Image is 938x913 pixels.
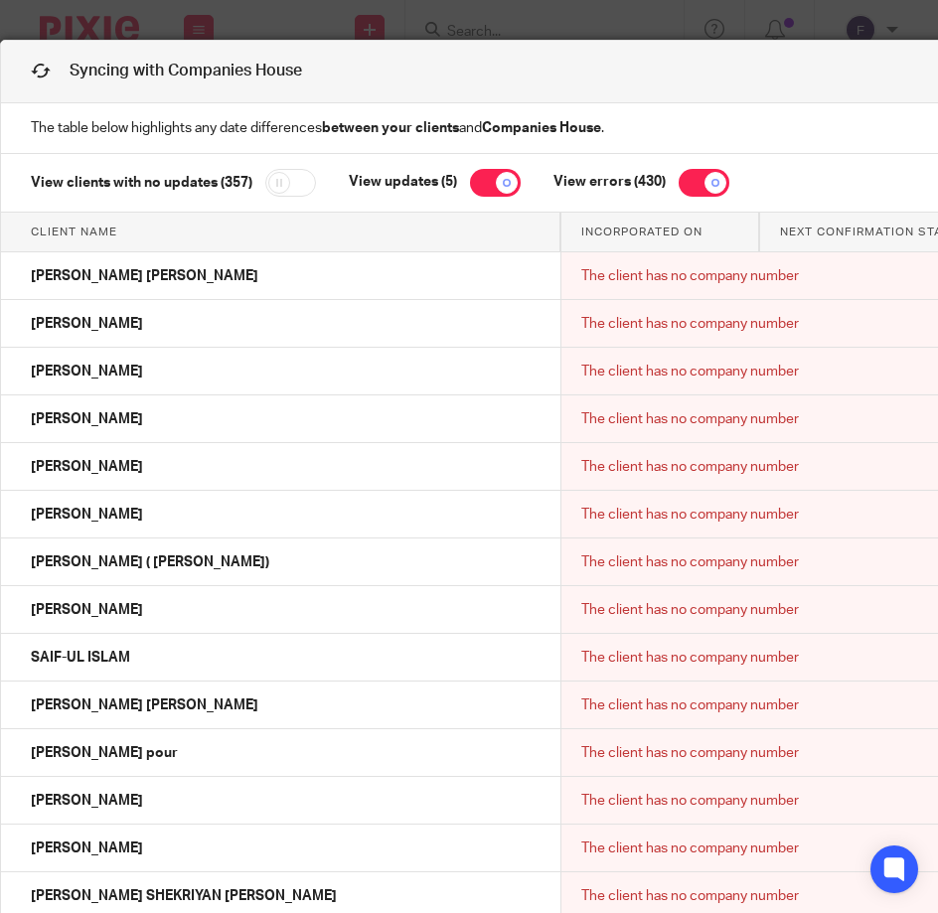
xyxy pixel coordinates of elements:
td: [PERSON_NAME] [1,777,561,825]
td: [PERSON_NAME] pour [1,729,561,777]
td: [PERSON_NAME] [PERSON_NAME] [1,682,561,729]
label: View errors (430) [524,175,666,189]
td: [PERSON_NAME] [1,586,561,634]
strong: between your clients [322,121,459,135]
td: [PERSON_NAME] ( [PERSON_NAME]) [1,538,561,586]
span: Syncing with Companies House [70,63,302,78]
label: View updates (5) [319,175,457,189]
th: Incorporated on [561,213,760,252]
td: [PERSON_NAME] [1,348,561,395]
th: Client name [1,213,561,252]
strong: Companies House [482,121,601,135]
td: [PERSON_NAME] [PERSON_NAME] [1,252,561,300]
td: SAIF-UL ISLAM [1,634,561,682]
td: [PERSON_NAME] [1,491,561,538]
td: [PERSON_NAME] [1,825,561,872]
td: [PERSON_NAME] [1,443,561,491]
td: [PERSON_NAME] [1,300,561,348]
td: [PERSON_NAME] [1,395,561,443]
label: View clients with no updates (357) [31,175,252,189]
